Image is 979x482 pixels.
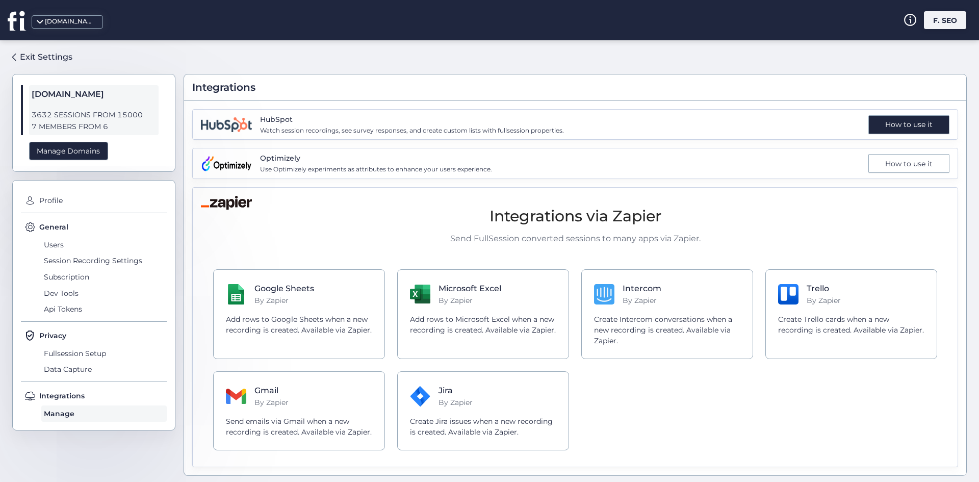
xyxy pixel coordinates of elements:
[32,121,156,133] span: 7 MEMBERS FROM 6
[594,284,614,305] img: Intercom
[439,384,473,397] h4: Jira
[201,196,252,210] img: Zapier Logo
[260,114,564,125] span: HubSpot
[213,204,937,228] h2: Integrations via Zapier
[778,284,798,305] img: Trello
[39,390,85,401] span: Integrations
[20,50,72,63] div: Exit Settings
[12,48,72,66] a: Exit Settings
[807,282,841,295] h4: Trello
[260,126,564,136] span: Watch session recordings, see survey responses, and create custom lists with fullsession properties.
[410,416,556,438] p: Create Jira issues when a new recording is created. Available via Zapier.
[410,314,556,336] p: Add rows to Microsoft Excel when a new recording is created. Available via Zapier.
[260,153,492,164] span: Optimizely
[29,142,108,161] div: Manage Domains
[226,284,246,305] img: Google Sheets
[623,295,661,306] p: By Zapier
[623,282,661,295] h4: Intercom
[868,154,949,173] div: How to use it
[439,295,501,306] p: By Zapier
[439,397,473,408] p: By Zapier
[201,156,252,172] img: integration.name
[410,386,430,407] img: Jira
[226,314,372,336] p: Add rows to Google Sheets when a new recording is created. Available via Zapier.
[32,109,156,121] span: 3632 SESSIONS FROM 15000
[39,221,68,233] span: General
[226,416,372,438] p: Send emails via Gmail when a new recording is created. Available via Zapier.
[807,295,841,306] p: By Zapier
[778,314,924,336] p: Create Trello cards when a new recording is created. Available via Zapier.
[41,285,167,301] span: Dev Tools
[41,269,167,285] span: Subscription
[41,345,167,362] span: Fullsession Setup
[41,237,167,253] span: Users
[254,397,289,408] p: By Zapier
[45,17,96,27] div: [DOMAIN_NAME]
[41,362,167,378] span: Data Capture
[924,11,966,29] div: F. SEO
[41,301,167,317] span: Api Tokens
[868,115,949,134] div: How to use it
[41,405,167,422] span: Manage
[37,193,167,209] span: Profile
[254,384,289,397] h4: Gmail
[39,330,66,341] span: Privacy
[439,282,501,295] h4: Microsoft Excel
[213,232,937,245] p: Send FullSession converted sessions to many apps via Zapier.
[41,253,167,269] span: Session Recording Settings
[260,165,492,174] span: Use Optimizely experiments as attributes to enhance your users experience.
[410,285,430,303] img: Microsoft Excel
[192,80,255,95] span: Integrations
[594,314,740,346] p: Create Intercom conversations when a new recording is created. Available via Zapier.
[254,295,314,306] p: By Zapier
[201,117,252,132] img: integration.name
[226,389,246,404] img: Gmail
[254,282,314,295] h4: Google Sheets
[32,88,156,101] span: [DOMAIN_NAME]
